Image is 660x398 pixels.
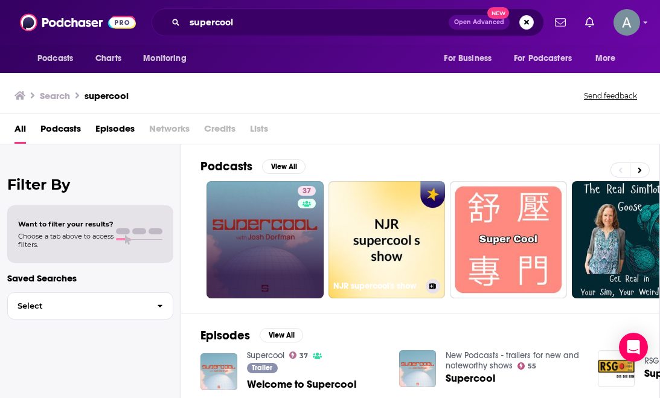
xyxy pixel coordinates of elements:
div: Open Intercom Messenger [619,333,648,362]
img: Podchaser - Follow, Share and Rate Podcasts [20,11,136,34]
button: Select [7,292,173,319]
a: Episodes [95,119,135,144]
a: 37 [207,181,324,298]
span: Monitoring [143,50,186,67]
a: Show notifications dropdown [580,12,599,33]
a: Charts [88,47,129,70]
button: Show profile menu [614,9,640,36]
span: Logged in as aseymour [614,9,640,36]
h2: Podcasts [200,159,252,174]
a: Show notifications dropdown [550,12,571,33]
a: New Podcasts - trailers for new and noteworthy shows [446,350,579,371]
a: 37 [298,186,316,196]
a: Supercool [247,350,284,361]
img: Welcome to Supercool [200,353,237,390]
h2: Episodes [200,328,250,343]
img: Supercool [598,350,635,387]
a: EpisodesView All [200,328,303,343]
a: Supercool [446,373,495,384]
button: open menu [506,47,589,70]
span: Credits [204,119,235,144]
span: Choose a tab above to access filters. [18,232,114,249]
a: 55 [517,362,537,370]
button: open menu [587,47,631,70]
button: Send feedback [580,91,641,101]
span: For Business [444,50,492,67]
button: open menu [29,47,89,70]
span: Networks [149,119,190,144]
button: View All [262,159,306,174]
a: Podcasts [40,119,81,144]
span: Want to filter your results? [18,220,114,228]
input: Search podcasts, credits, & more... [185,13,449,32]
span: Trailer [252,364,272,371]
span: More [595,50,616,67]
span: 37 [303,185,311,197]
button: open menu [135,47,202,70]
h2: Filter By [7,176,173,193]
span: Select [8,302,147,310]
img: Supercool [399,350,436,387]
a: NJR supercool's show [328,181,446,298]
span: Charts [95,50,121,67]
button: open menu [435,47,507,70]
span: For Podcasters [514,50,572,67]
button: Open AdvancedNew [449,15,510,30]
span: Lists [250,119,268,144]
div: Search podcasts, credits, & more... [152,8,544,36]
img: User Profile [614,9,640,36]
span: Open Advanced [454,19,504,25]
h3: NJR supercool's show [333,281,421,291]
h3: supercool [85,90,129,101]
a: Welcome to Supercool [247,379,356,390]
span: Podcasts [37,50,73,67]
button: View All [260,328,303,342]
a: All [14,119,26,144]
span: 55 [528,364,536,369]
h3: Search [40,90,70,101]
p: Saved Searches [7,272,173,284]
span: 37 [300,353,308,359]
a: 37 [289,351,309,359]
span: New [487,7,509,19]
a: PodcastsView All [200,159,306,174]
